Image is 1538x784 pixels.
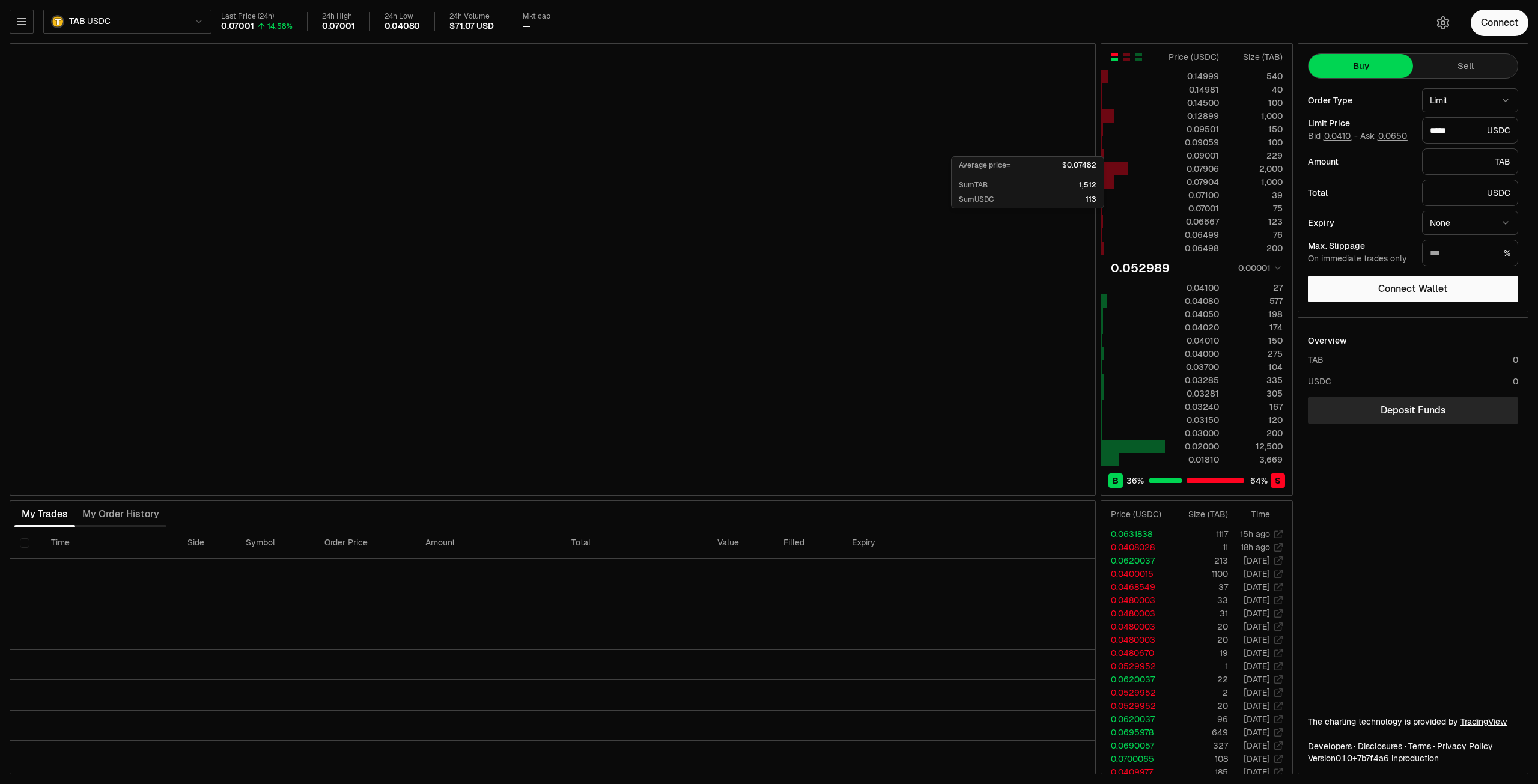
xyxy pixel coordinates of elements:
button: Connect Wallet [1308,276,1518,302]
button: Sell [1413,54,1518,78]
td: 37 [1171,580,1229,594]
div: 0.052989 [1111,260,1170,276]
td: 108 [1171,752,1229,765]
div: 24h Low [384,12,421,21]
div: 335 [1229,374,1283,386]
button: Show Buy and Sell Orders [1110,52,1119,62]
td: 20 [1171,620,1229,633]
div: 0.14999 [1166,70,1219,82]
td: 20 [1171,633,1229,646]
span: USDC [87,16,110,27]
button: 0.0650 [1377,131,1408,141]
time: [DATE] [1244,674,1270,685]
div: Mkt cap [523,12,550,21]
th: Side [178,527,236,559]
div: 229 [1229,150,1283,162]
time: [DATE] [1244,648,1270,658]
td: 96 [1171,713,1229,726]
button: Show Buy Orders Only [1134,52,1143,62]
div: Time [1238,508,1270,520]
div: 0.02000 [1166,440,1219,452]
td: 0.0468549 [1101,580,1171,594]
td: 0.0631838 [1101,527,1171,541]
div: On immediate trades only [1308,254,1412,264]
div: 39 [1229,189,1283,201]
div: 0.07904 [1166,176,1219,188]
td: 1 [1171,660,1229,673]
button: Select all [20,538,29,548]
div: 0.14981 [1166,84,1219,96]
div: Overview [1308,335,1347,347]
div: 0.03285 [1166,374,1219,386]
div: 150 [1229,123,1283,135]
div: 0.07906 [1166,163,1219,175]
div: 0.09501 [1166,123,1219,135]
td: 0.0409977 [1101,765,1171,779]
button: My Order History [75,502,166,526]
div: 104 [1229,361,1283,373]
div: Amount [1308,157,1412,166]
td: 185 [1171,765,1229,779]
time: [DATE] [1244,555,1270,566]
a: Terms [1408,740,1431,752]
span: TAB [69,16,85,27]
div: 0.07100 [1166,189,1219,201]
th: Amount [416,527,562,559]
div: 75 [1229,202,1283,214]
td: 20 [1171,699,1229,713]
td: 213 [1171,554,1229,567]
time: [DATE] [1244,661,1270,672]
time: [DATE] [1244,687,1270,698]
p: 1,512 [1079,180,1096,190]
time: [DATE] [1244,634,1270,645]
td: 0.0529952 [1101,660,1171,673]
div: 100 [1229,97,1283,109]
a: Disclosures [1358,740,1402,752]
th: Filled [774,527,842,559]
div: 0.07001 [322,21,355,32]
td: 22 [1171,673,1229,686]
span: S [1275,475,1281,487]
div: 0.04050 [1166,308,1219,320]
div: 0.07001 [1166,202,1219,214]
td: 649 [1171,726,1229,739]
div: 275 [1229,348,1283,360]
div: 0.12899 [1166,110,1219,122]
time: [DATE] [1244,568,1270,579]
div: 0.14500 [1166,97,1219,109]
p: 113 [1086,195,1096,204]
button: My Trades [14,502,75,526]
button: 0.0410 [1323,131,1352,141]
td: 0.0480003 [1101,620,1171,633]
div: Size ( TAB ) [1229,51,1283,63]
td: 0.0480003 [1101,594,1171,607]
td: 0.0620037 [1101,554,1171,567]
td: 0.0408028 [1101,541,1171,554]
time: [DATE] [1244,700,1270,711]
div: 0.04100 [1166,282,1219,294]
div: 540 [1229,70,1283,82]
a: Privacy Policy [1437,740,1493,752]
time: [DATE] [1244,608,1270,619]
div: — [523,21,530,32]
div: 2,000 [1229,163,1283,175]
div: USDC [1422,180,1518,206]
time: [DATE] [1244,753,1270,764]
div: 0.09059 [1166,136,1219,148]
td: 2 [1171,686,1229,699]
div: 14.58% [267,22,293,31]
td: 0.0480003 [1101,607,1171,620]
td: 0.0480670 [1101,646,1171,660]
button: Connect [1471,10,1528,36]
div: 0 [1513,375,1518,387]
a: TradingView [1460,716,1507,727]
div: 200 [1229,242,1283,254]
time: [DATE] [1244,714,1270,725]
span: 7b7f4a6f783e81bb243c0ce7231142678f739d5c [1357,753,1389,764]
div: Price ( USDC ) [1166,51,1219,63]
time: [DATE] [1244,767,1270,777]
a: Developers [1308,740,1352,752]
div: $71.07 USD [449,21,493,32]
div: 120 [1229,414,1283,426]
div: 0 [1513,354,1518,366]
